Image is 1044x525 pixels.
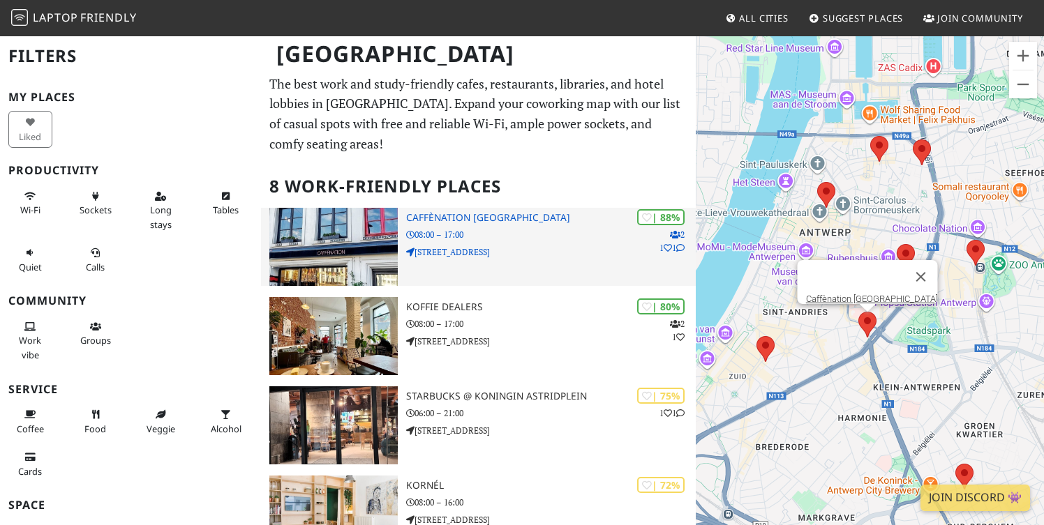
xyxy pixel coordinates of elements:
[269,386,398,464] img: Starbucks @ Koningin Astridplein
[150,204,172,230] span: Long stays
[8,315,52,366] button: Work vibe
[8,185,52,222] button: Wi-Fi
[261,386,696,464] a: Starbucks @ Koningin Astridplein | 75% 11 Starbucks @ Koningin Astridplein 06:00 – 21:00 [STREET_...
[670,317,685,344] p: 2 1
[406,212,696,224] h3: Caffènation [GEOGRAPHIC_DATA]
[269,165,687,208] h2: 8 Work-Friendly Places
[8,91,253,104] h3: My Places
[11,6,137,31] a: LaptopFriendly LaptopFriendly
[147,423,175,435] span: Veggie
[823,12,904,24] span: Suggest Places
[8,446,52,482] button: Cards
[406,301,696,313] h3: Koffie Dealers
[8,241,52,278] button: Quiet
[269,297,398,375] img: Koffie Dealers
[211,423,241,435] span: Alcohol
[805,294,937,304] a: Caffènation [GEOGRAPHIC_DATA]
[904,260,937,294] button: Close
[86,261,105,273] span: Video/audio calls
[406,406,696,420] p: 06:00 – 21:00
[803,6,909,31] a: Suggest Places
[11,9,28,26] img: LaptopFriendly
[637,388,685,404] div: | 75%
[406,245,696,259] p: [STREET_ADDRESS]
[719,6,794,31] a: All Cities
[213,204,239,216] span: Work-friendly tables
[139,403,183,440] button: Veggie
[80,10,136,25] span: Friendly
[18,465,42,478] span: Credit cards
[20,204,40,216] span: Stable Wi-Fi
[8,403,52,440] button: Coffee
[920,485,1030,511] a: Join Discord 👾
[637,477,685,493] div: | 72%
[406,496,696,509] p: 08:00 – 16:00
[1009,70,1037,98] button: Zoom out
[261,297,696,375] a: Koffie Dealers | 80% 21 Koffie Dealers 08:00 – 17:00 [STREET_ADDRESS]
[8,35,253,77] h2: Filters
[204,403,248,440] button: Alcohol
[637,209,685,225] div: | 88%
[80,334,111,347] span: Group tables
[269,74,687,154] p: The best work and study-friendly cafes, restaurants, libraries, and hotel lobbies in [GEOGRAPHIC_...
[918,6,1029,31] a: Join Community
[84,423,106,435] span: Food
[406,317,696,330] p: 08:00 – 17:00
[33,10,78,25] span: Laptop
[406,390,696,402] h3: Starbucks @ Koningin Astridplein
[937,12,1023,24] span: Join Community
[74,185,118,222] button: Sockets
[8,164,253,177] h3: Productivity
[8,383,253,396] h3: Service
[406,228,696,241] p: 08:00 – 17:00
[139,185,183,236] button: Long stays
[406,424,696,437] p: [STREET_ADDRESS]
[204,185,248,222] button: Tables
[17,423,44,435] span: Coffee
[659,406,685,420] p: 1 1
[739,12,789,24] span: All Cities
[261,208,696,286] a: Caffènation Antwerp City Center | 88% 211 Caffènation [GEOGRAPHIC_DATA] 08:00 – 17:00 [STREET_ADD...
[1009,42,1037,70] button: Zoom in
[406,480,696,492] h3: Kornél
[74,241,118,278] button: Calls
[637,298,685,314] div: | 80%
[19,334,41,360] span: People working
[74,315,118,352] button: Groups
[8,499,253,512] h3: Space
[19,261,42,273] span: Quiet
[659,228,685,254] p: 2 1 1
[80,204,112,216] span: Power sockets
[74,403,118,440] button: Food
[8,294,253,307] h3: Community
[265,35,693,73] h1: [GEOGRAPHIC_DATA]
[269,208,398,286] img: Caffènation Antwerp City Center
[406,335,696,348] p: [STREET_ADDRESS]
